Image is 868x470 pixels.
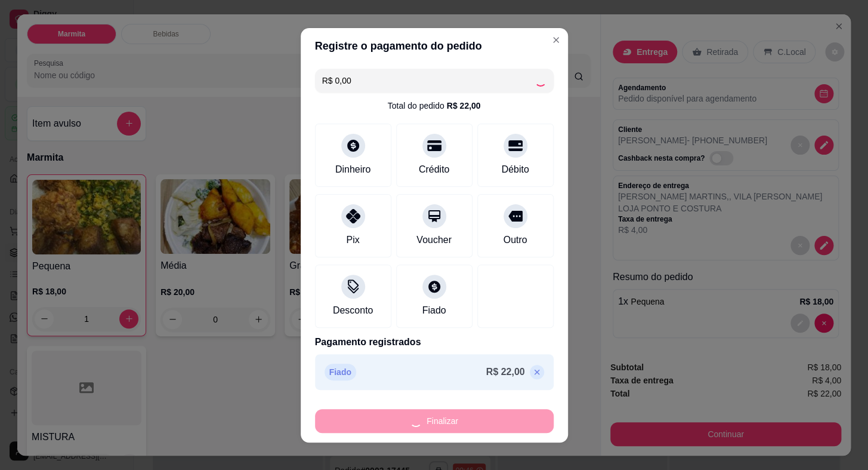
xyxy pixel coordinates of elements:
div: Crédito [419,162,450,177]
div: Desconto [333,303,373,318]
div: Outro [503,233,527,247]
button: Close [546,30,566,50]
div: Dinheiro [335,162,371,177]
div: R$ 22,00 [447,100,481,112]
div: Loading [535,75,546,87]
input: Ex.: hambúrguer de cordeiro [322,69,535,93]
div: Voucher [416,233,452,247]
div: Pix [346,233,359,247]
p: Pagamento registrados [315,335,554,349]
header: Registre o pagamento do pedido [301,28,568,64]
div: Fiado [422,303,446,318]
p: Fiado [325,364,356,380]
div: Total do pedido [388,100,481,112]
div: Débito [501,162,529,177]
p: R$ 22,00 [486,365,525,379]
